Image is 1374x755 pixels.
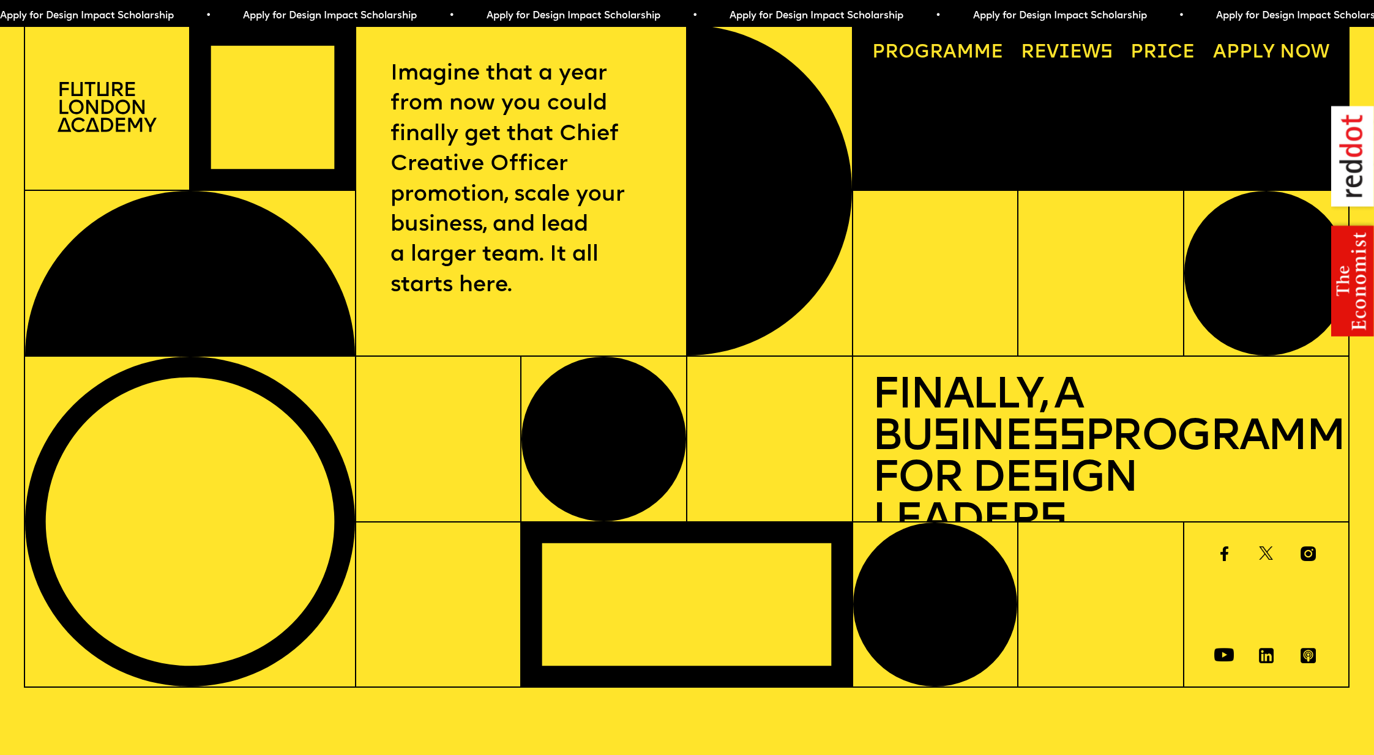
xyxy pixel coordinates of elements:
[1121,35,1204,73] a: Price
[943,43,957,62] span: a
[390,59,652,301] p: Imagine that a year from now you could finally get that Chief Creative Officer promotion, scale y...
[1039,500,1066,544] span: s
[872,376,1329,543] h1: Finally, a Bu ine Programme for De ign Leader
[1213,43,1227,62] span: A
[862,35,1012,73] a: Programme
[1178,11,1183,21] span: •
[1203,35,1339,73] a: Apply now
[1031,458,1058,502] span: s
[448,11,454,21] span: •
[205,11,211,21] span: •
[692,11,697,21] span: •
[1031,416,1085,460] span: ss
[932,416,958,460] span: s
[935,11,940,21] span: •
[1011,35,1122,73] a: Reviews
